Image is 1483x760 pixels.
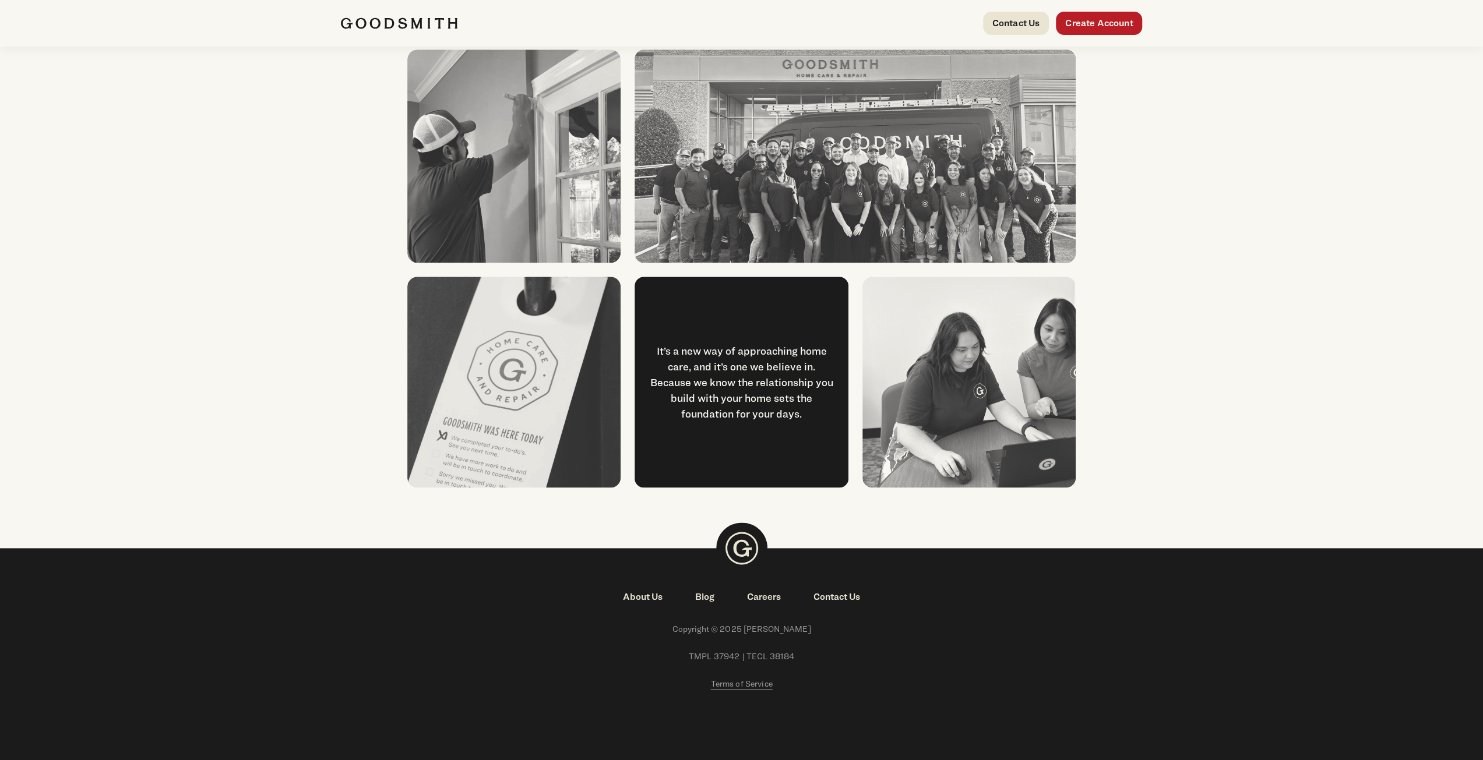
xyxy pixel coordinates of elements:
span: Copyright © 2025 [PERSON_NAME] [341,623,1143,636]
div: It’s a new way of approaching home care, and it’s one we believe in. Because we know the relation... [649,343,834,422]
img: Goodsmith [341,17,457,29]
a: Create Account [1056,12,1142,35]
a: Careers [731,590,797,604]
a: Blog [679,590,731,604]
span: Terms of Service [710,678,772,688]
a: Contact Us [983,12,1049,35]
a: Contact Us [797,590,876,604]
a: About Us [607,590,679,604]
span: TMPL 37942 | TECL 38184 [341,650,1143,663]
img: Goodsmith Logo [716,522,767,574]
a: Terms of Service [710,677,772,691]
